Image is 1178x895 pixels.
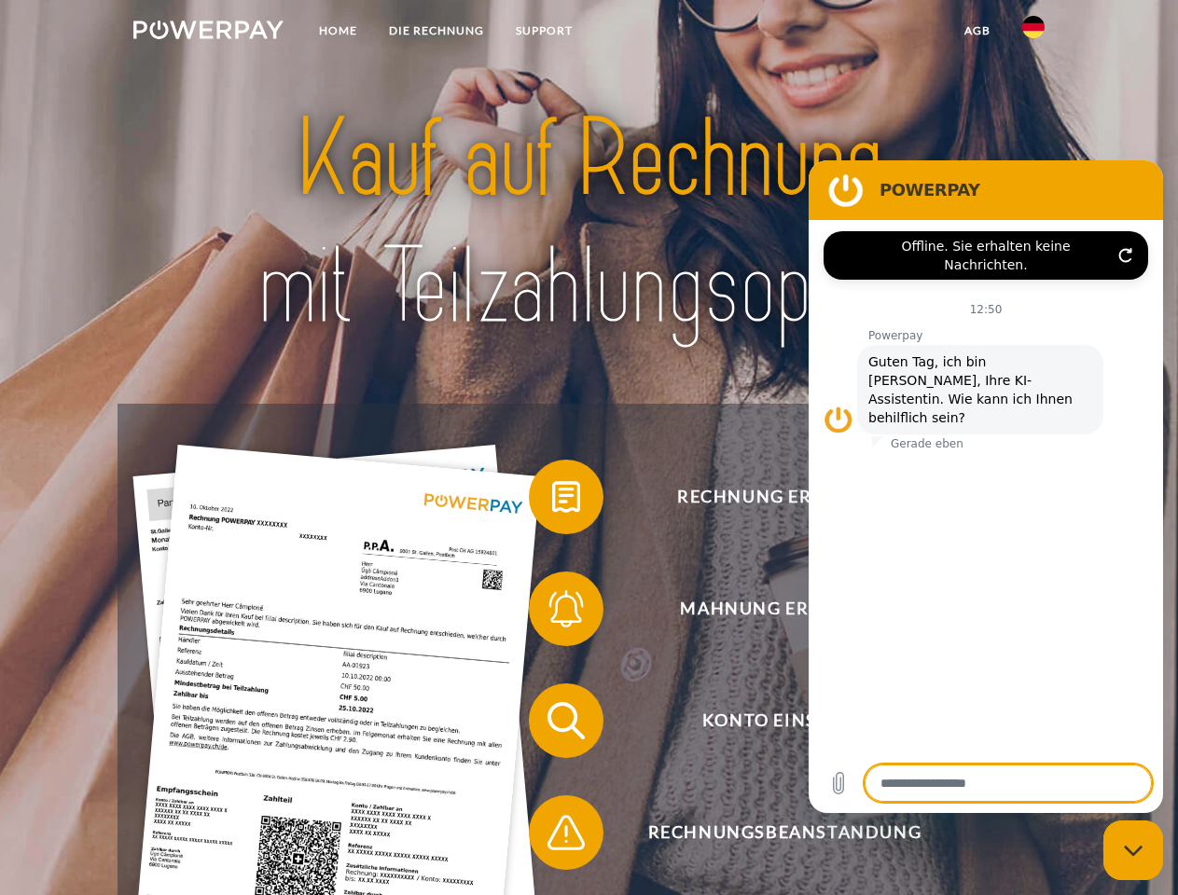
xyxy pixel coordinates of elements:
[556,571,1013,646] span: Mahnung erhalten?
[178,89,1000,357] img: title-powerpay_de.svg
[1022,16,1045,38] img: de
[1103,820,1163,880] iframe: Schaltfläche zum Öffnen des Messaging-Fensters; Konversation läuft
[543,585,589,632] img: qb_bell.svg
[556,795,1013,870] span: Rechnungsbeanstandung
[543,809,589,856] img: qb_warning.svg
[543,474,589,520] img: qb_bill.svg
[556,460,1013,534] span: Rechnung erhalten?
[500,14,589,48] a: SUPPORT
[529,795,1014,870] button: Rechnungsbeanstandung
[543,697,589,744] img: qb_search.svg
[529,571,1014,646] button: Mahnung erhalten?
[529,460,1014,534] button: Rechnung erhalten?
[949,14,1006,48] a: agb
[556,683,1013,758] span: Konto einsehen
[133,21,284,39] img: logo-powerpay-white.svg
[373,14,500,48] a: DIE RECHNUNG
[809,160,1163,813] iframe: Messaging-Fenster
[529,683,1014,758] button: Konto einsehen
[303,14,373,48] a: Home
